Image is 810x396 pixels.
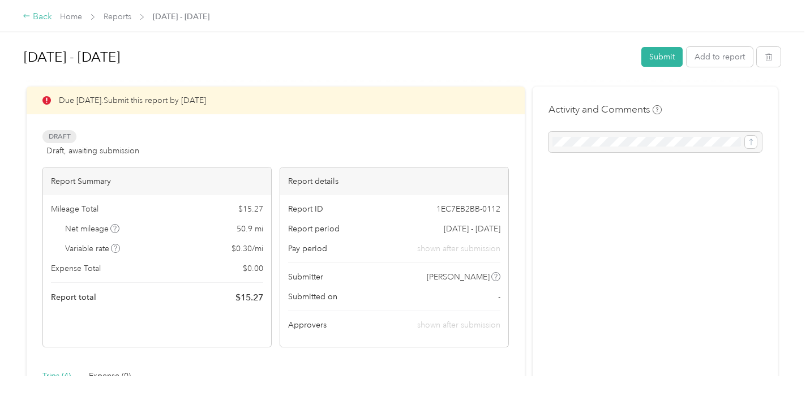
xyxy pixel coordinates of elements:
div: Expense (0) [89,370,131,382]
span: Submitted on [288,291,337,303]
span: Draft [42,130,76,143]
span: Report ID [288,203,323,215]
div: Back [23,10,52,24]
span: $ 0.00 [243,262,263,274]
h1: Sep 16 - 30, 2025 [24,44,633,71]
span: [PERSON_NAME] [427,271,490,283]
span: Variable rate [65,243,121,255]
span: [DATE] - [DATE] [444,223,500,235]
div: Report details [280,167,508,195]
span: Pay period [288,243,327,255]
button: Add to report [687,47,753,67]
span: $ 0.30 / mi [232,243,263,255]
span: Net mileage [65,223,120,235]
span: Draft, awaiting submission [46,145,139,157]
span: $ 15.27 [238,203,263,215]
span: shown after submission [417,243,500,255]
button: Submit [641,47,683,67]
span: Mileage Total [51,203,98,215]
span: $ 15.27 [235,291,263,304]
div: Trips (4) [42,370,71,382]
span: Report total [51,291,96,303]
div: Report Summary [43,167,271,195]
span: Approvers [288,319,327,331]
a: Home [60,12,82,21]
a: Reports [104,12,131,21]
span: Expense Total [51,262,101,274]
span: Report period [288,223,340,235]
span: Submitter [288,271,323,283]
span: 50.9 mi [237,223,263,235]
iframe: Everlance-gr Chat Button Frame [747,333,810,396]
div: Due [DATE]. Submit this report by [DATE] [27,87,525,114]
span: - [498,291,500,303]
span: 1EC7EB2BB-0112 [436,203,500,215]
span: [DATE] - [DATE] [153,11,209,23]
h4: Activity and Comments [548,102,662,117]
span: shown after submission [417,320,500,330]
